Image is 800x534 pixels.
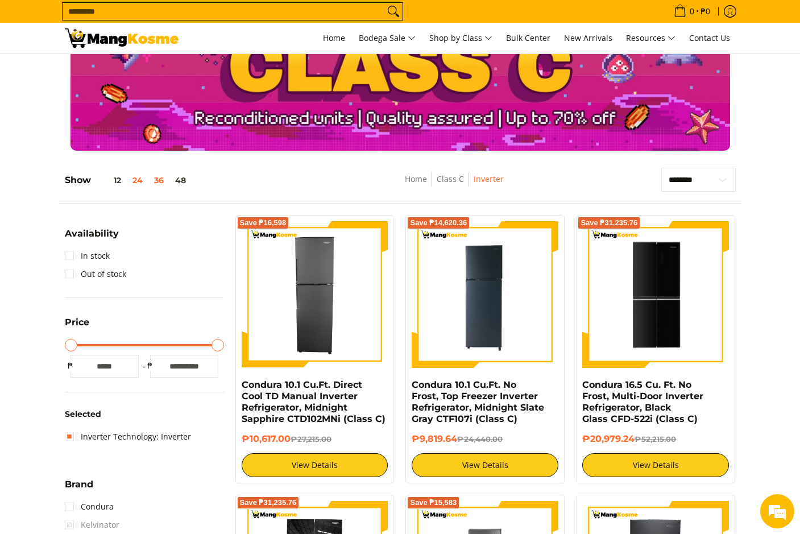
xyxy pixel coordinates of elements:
[65,229,119,247] summary: Open
[424,23,498,53] a: Shop by Class
[240,220,287,226] span: Save ₱16,598
[291,434,331,444] del: ₱27,215.00
[65,480,93,489] span: Brand
[169,176,192,185] button: 48
[582,379,703,424] a: Condura 16.5 Cu. Ft. No Frost, Multi-Door Inverter Refrigerator, Black Glass CFD-522i (Class C)
[59,64,191,78] div: Chat with us now
[65,428,191,446] a: Inverter Technology: Inverter
[558,23,618,53] a: New Arrivals
[242,433,388,445] h6: ₱10,617.00
[437,173,464,184] a: Class C
[699,7,712,15] span: ₱0
[144,360,156,371] span: ₱
[688,7,696,15] span: 0
[457,434,503,444] del: ₱24,440.00
[412,221,558,368] img: Condura 10.1 Cu.Ft. No Frost, Top Freezer Inverter Refrigerator, Midnight Slate Gray CTF107i (Cla...
[635,434,676,444] del: ₱52,215.00
[148,176,169,185] button: 36
[581,220,637,226] span: Save ₱31,235.76
[65,28,179,48] img: Class C Home &amp; Business Appliances: Up to 70% Off l Mang Kosme
[240,499,297,506] span: Save ₱31,235.76
[65,318,89,327] span: Price
[410,220,467,226] span: Save ₱14,620.36
[359,31,416,45] span: Bodega Sale
[506,32,550,43] span: Bulk Center
[65,175,192,186] h5: Show
[65,516,119,534] span: Kelvinator
[66,143,157,258] span: We're online!
[65,360,76,371] span: ₱
[564,32,612,43] span: New Arrivals
[353,23,421,53] a: Bodega Sale
[328,172,581,198] nav: Breadcrumbs
[65,480,93,498] summary: Open
[323,32,345,43] span: Home
[626,31,675,45] span: Resources
[582,223,729,366] img: Condura 16.5 Cu. Ft. No Frost, Multi-Door Inverter Refrigerator, Black Glass CFD-522i (Class C)
[412,453,558,477] a: View Details
[683,23,736,53] a: Contact Us
[429,31,492,45] span: Shop by Class
[186,6,214,33] div: Minimize live chat window
[6,311,217,350] textarea: Type your message and hit 'Enter'
[384,3,403,20] button: Search
[405,173,427,184] a: Home
[500,23,556,53] a: Bulk Center
[689,32,730,43] span: Contact Us
[65,498,114,516] a: Condura
[412,433,558,445] h6: ₱9,819.64
[242,379,386,424] a: Condura 10.1 Cu.Ft. Direct Cool TD Manual Inverter Refrigerator, Midnight Sapphire CTD102MNi (Cla...
[582,453,729,477] a: View Details
[620,23,681,53] a: Resources
[670,5,714,18] span: •
[474,172,504,187] span: Inverter
[65,318,89,336] summary: Open
[410,499,457,506] span: Save ₱15,583
[127,176,148,185] button: 24
[582,433,729,445] h6: ₱20,979.24
[65,229,119,238] span: Availability
[412,379,544,424] a: Condura 10.1 Cu.Ft. No Frost, Top Freezer Inverter Refrigerator, Midnight Slate Gray CTF107i (Cla...
[65,247,110,265] a: In stock
[190,23,736,53] nav: Main Menu
[242,453,388,477] a: View Details
[317,23,351,53] a: Home
[65,265,126,283] a: Out of stock
[242,221,388,368] img: Condura 10.1 Cu.Ft. Direct Cool TD Manual Inverter Refrigerator, Midnight Sapphire CTD102MNi (Cla...
[91,176,127,185] button: 12
[65,409,224,420] h6: Selected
